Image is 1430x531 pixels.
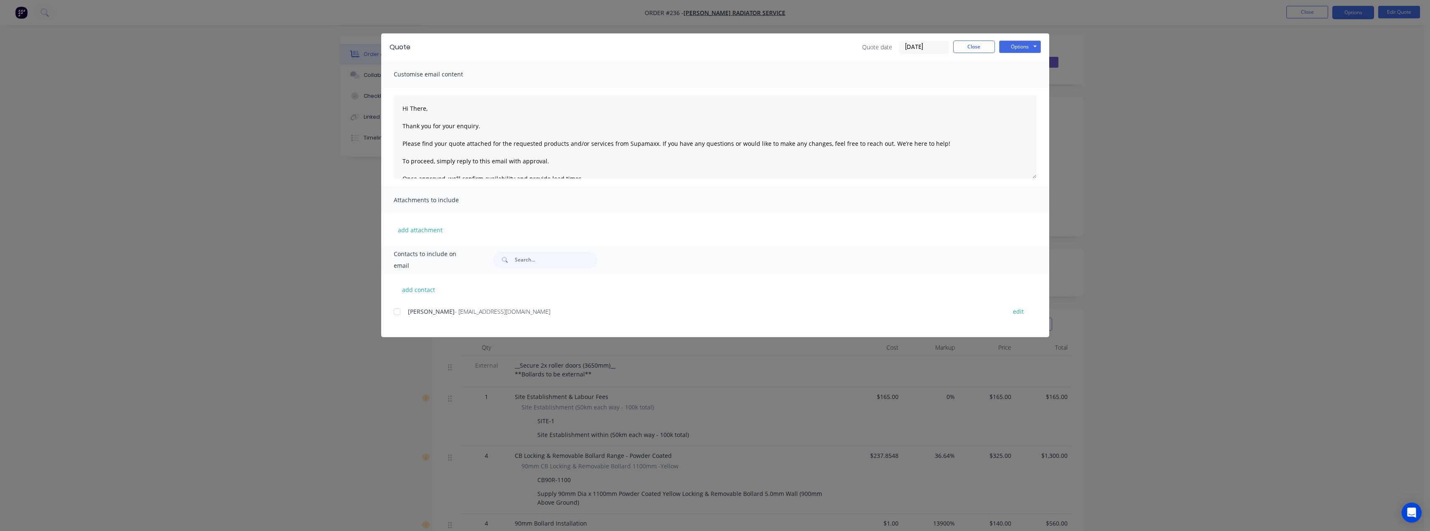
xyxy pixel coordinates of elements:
[1008,306,1029,317] button: edit
[394,248,473,272] span: Contacts to include on email
[408,307,455,315] span: [PERSON_NAME]
[999,41,1041,53] button: Options
[394,224,447,236] button: add attachment
[394,194,486,206] span: Attachments to include
[515,252,597,268] input: Search...
[455,307,550,315] span: - [EMAIL_ADDRESS][DOMAIN_NAME]
[394,69,486,80] span: Customise email content
[394,95,1037,179] textarea: Hi There, Thank you for your enquiry. Please find your quote attached for the requested products ...
[1402,503,1422,523] div: Open Intercom Messenger
[394,283,444,296] button: add contact
[953,41,995,53] button: Close
[862,43,892,51] span: Quote date
[390,42,410,52] div: Quote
